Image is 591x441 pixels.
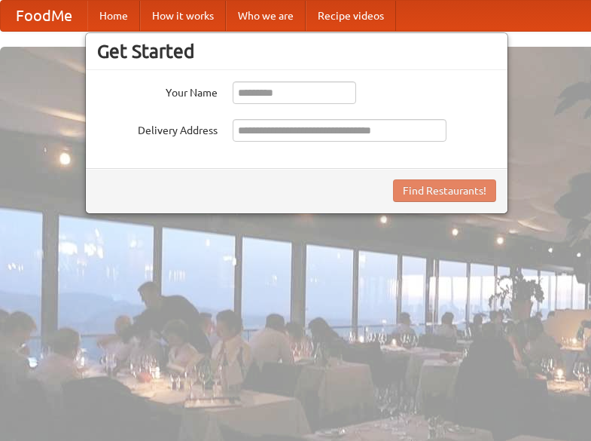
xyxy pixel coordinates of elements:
[306,1,396,31] a: Recipe videos
[393,179,496,202] button: Find Restaurants!
[97,81,218,100] label: Your Name
[226,1,306,31] a: Who we are
[87,1,140,31] a: Home
[97,119,218,138] label: Delivery Address
[140,1,226,31] a: How it works
[1,1,87,31] a: FoodMe
[97,40,496,63] h3: Get Started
